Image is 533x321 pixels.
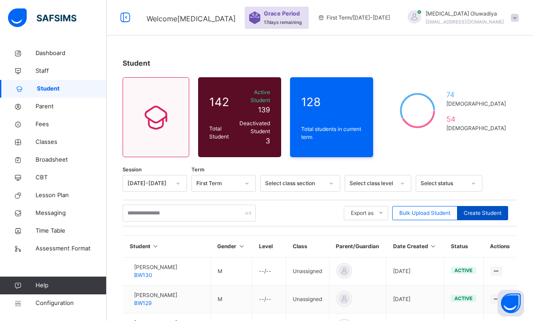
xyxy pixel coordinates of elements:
th: Date Created [386,236,444,258]
div: Select class level [350,179,395,187]
span: Previously Paid Amount [16,263,79,269]
img: sticker-purple.71386a28dfed39d6af7621340158ba97.svg [249,12,260,24]
span: Total students in current term [301,125,362,141]
div: Uniform [44,202,216,210]
span: ₦ 0.00 [319,263,336,269]
th: Parent/Guardian [329,236,386,258]
span: ₦ 0.00 [319,289,336,295]
span: 3 [266,136,270,145]
span: 128 [301,93,362,111]
span: [MEDICAL_DATA] Oluwadiya [426,10,504,18]
td: M [211,285,252,313]
th: Actions [483,236,517,258]
span: Student [37,84,107,93]
button: Open asap [497,290,524,317]
span: Nursery . [21,119,512,127]
span: BW130 [134,272,152,278]
th: item [44,147,216,155]
td: M [211,258,252,285]
span: Export as [351,209,374,217]
span: ₦ 98,000.00 [319,276,352,282]
td: --/-- [252,258,286,285]
span: [PERSON_NAME] Adudu [21,106,512,114]
td: [DATE] [386,285,444,313]
div: Text Books [44,193,216,201]
span: Amount Remaining [16,289,68,295]
div: Select status [421,179,466,187]
span: ₦ 14,000 [465,212,488,218]
div: Maintenance [44,174,216,182]
td: 1 [339,174,385,183]
th: Student [123,236,211,258]
span: Staff [36,67,107,75]
span: ₦ 3,000 [217,166,237,172]
i: Sort in Ascending Order [152,243,159,250]
th: qty [339,147,385,155]
th: Gender [211,236,252,258]
span: ₦ 3,000 [217,184,237,190]
span: 17 days remaining [264,20,302,25]
div: TobiOluwadiya [399,10,523,26]
span: Payment Date [16,306,54,313]
td: 1 [339,211,385,220]
span: TOTAL EXPECTED [16,250,68,256]
td: 1 [339,192,385,202]
div: [DATE]-[DATE] [127,179,171,187]
span: [DEMOGRAPHIC_DATA] [446,124,506,132]
td: 1 [339,155,385,164]
span: ₦ 18,000 [465,194,488,200]
span: ₦ 14,000 [217,212,240,218]
div: Select class section [265,179,324,187]
img: receipt.26f346b57495a98c98ef9b0bc63aa4d8.svg [252,14,281,25]
span: CBT [36,173,107,182]
th: Level [252,236,286,258]
td: 1 [339,164,385,174]
span: Messaging [36,209,107,218]
div: Cardigan [44,211,216,219]
span: [EMAIL_ADDRESS][DOMAIN_NAME] [426,19,504,24]
span: ₦ 42,000 [465,203,488,209]
div: Total Student [207,123,235,143]
div: Exercise Books [44,183,216,191]
div: Tuition [44,155,216,163]
th: unit price [216,147,339,155]
i: Sort in Ascending Order [430,243,437,250]
td: Unassigned [286,258,330,285]
span: Deactivated Student [238,119,270,135]
span: Lesson Plan [36,191,107,200]
span: [DEMOGRAPHIC_DATA] [446,100,506,108]
span: Grace Period [264,9,300,18]
span: [DATE] [319,306,338,313]
span: Assessment Format [36,244,107,253]
span: Broadsheet [36,155,107,164]
span: 139 [258,105,270,114]
span: Welcome [MEDICAL_DATA] [147,14,236,23]
div: Exam [44,165,216,173]
span: ₦ 15,000 [465,156,488,162]
th: Class [286,236,330,258]
span: Dashboard [36,49,107,58]
span: Active Student [238,88,270,104]
span: Term [191,166,204,174]
td: Unassigned [286,285,330,313]
span: [PERSON_NAME] [134,263,177,271]
span: Session [123,166,142,174]
span: Help [36,281,106,290]
span: [PERSON_NAME] [134,291,177,299]
span: 54 [446,114,506,124]
span: ₦ 15,000 [217,156,240,162]
span: [DATE]-[DATE] / First Term [21,95,90,101]
span: ₦ 42,000 [217,203,240,209]
span: BW129 [134,300,151,306]
img: Beckwin International [255,29,278,52]
td: --/-- [252,285,286,313]
span: Beckwin International [225,56,313,67]
span: ₦ 3,000 [468,175,489,181]
span: ₦ 3,000 [468,184,489,190]
td: 1 [339,202,385,211]
td: [DATE] [386,258,444,285]
th: Status [444,236,484,258]
span: session/term information [318,14,390,22]
span: active [454,295,473,301]
td: 1 [339,183,385,192]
